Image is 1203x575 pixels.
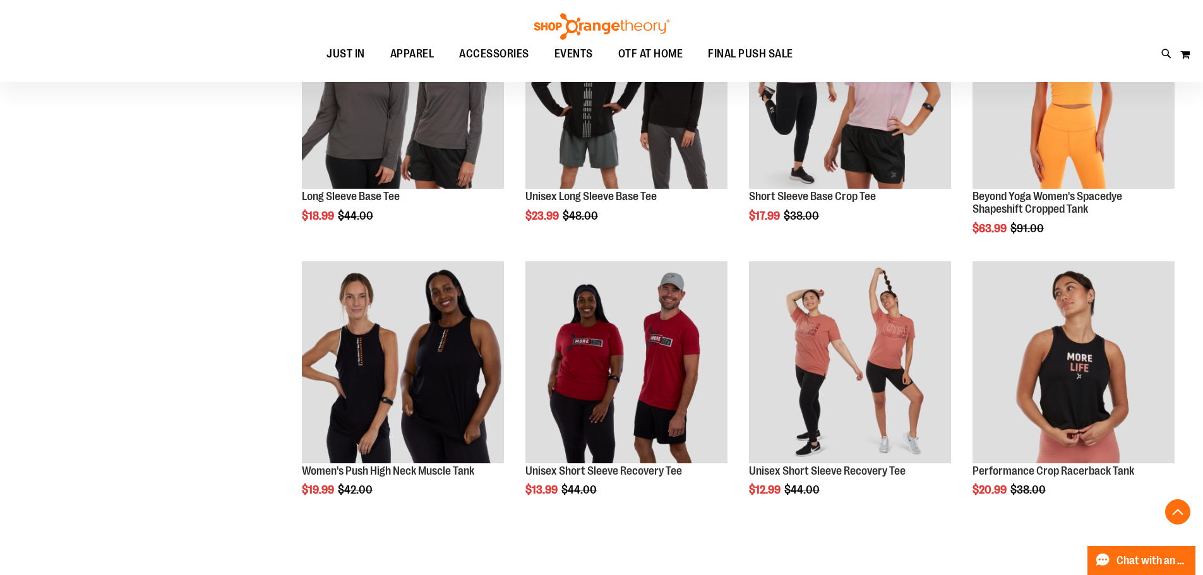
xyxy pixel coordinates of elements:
span: OTF AT HOME [618,40,683,68]
span: EVENTS [554,40,593,68]
span: $44.00 [338,210,375,222]
span: $13.99 [525,483,560,496]
a: OTF AT HOME [606,40,696,69]
span: FINAL PUSH SALE [708,40,793,68]
span: $44.00 [784,483,822,496]
img: Product image for Performance Crop Racerback Tank [973,261,1175,463]
img: Shop Orangetheory [532,13,671,40]
span: $19.99 [302,483,336,496]
span: ACCESSORIES [459,40,529,68]
a: Product image for Unisex SS Recovery Tee [525,261,727,465]
a: Short Sleeve Base Crop Tee [749,190,876,203]
div: product [743,255,957,529]
span: Chat with an Expert [1116,555,1188,567]
span: $20.99 [973,483,1008,496]
div: product [966,255,1181,529]
span: $63.99 [973,222,1008,235]
a: APPAREL [378,40,447,68]
span: $23.99 [525,210,561,222]
span: APPAREL [390,40,434,68]
img: Product image for Unisex SS Recovery Tee [525,261,727,463]
a: Long Sleeve Base Tee [302,190,400,203]
span: $12.99 [749,483,782,496]
span: $42.00 [338,483,374,496]
span: JUST IN [326,40,365,68]
a: ACCESSORIES [446,40,542,69]
a: Beyond Yoga Women's Spacedye Shapeshift Cropped Tank [973,190,1122,215]
span: $48.00 [563,210,600,222]
a: Product image for Push High Neck Muscle Tank [302,261,504,465]
a: Women's Push High Neck Muscle Tank [302,465,474,477]
span: $91.00 [1010,222,1046,235]
a: Product image for Performance Crop Racerback Tank [973,261,1175,465]
span: $17.99 [749,210,782,222]
span: $18.99 [302,210,336,222]
a: Unisex Short Sleeve Recovery Tee [749,465,906,477]
img: Product image for Push High Neck Muscle Tank [302,261,504,463]
a: Unisex Long Sleeve Base Tee [525,190,657,203]
button: Chat with an Expert [1087,546,1196,575]
span: $38.00 [784,210,821,222]
a: EVENTS [542,40,606,69]
span: $38.00 [1010,483,1048,496]
a: JUST IN [314,40,378,69]
div: product [519,255,734,529]
a: Performance Crop Racerback Tank [973,465,1134,477]
a: Product image for Unisex Short Sleeve Recovery Tee [749,261,951,465]
span: $44.00 [561,483,599,496]
button: Back To Top [1165,499,1190,525]
a: Unisex Short Sleeve Recovery Tee [525,465,682,477]
div: product [296,255,510,529]
a: FINAL PUSH SALE [695,40,806,69]
img: Product image for Unisex Short Sleeve Recovery Tee [749,261,951,463]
